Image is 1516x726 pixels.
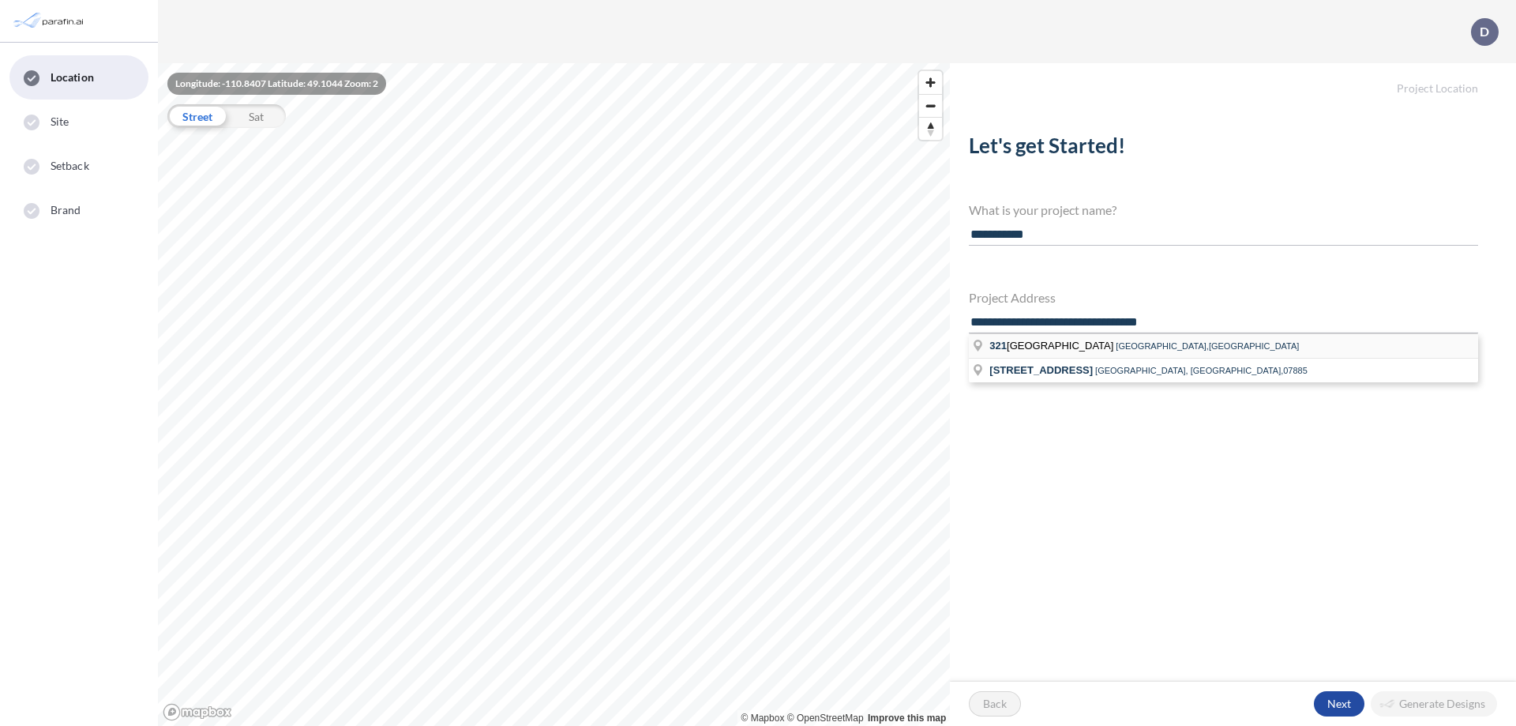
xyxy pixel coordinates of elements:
a: Mapbox [741,713,785,724]
span: [GEOGRAPHIC_DATA],[GEOGRAPHIC_DATA] [1116,341,1299,351]
span: 321 [989,340,1007,352]
h4: Project Address [969,290,1478,305]
canvas: Map [158,63,950,726]
button: Zoom out [919,94,942,117]
button: Reset bearing to north [919,117,942,140]
img: Parafin [12,6,88,36]
span: Zoom out [919,95,942,117]
a: Mapbox homepage [163,703,232,721]
div: Sat [227,104,286,128]
button: Next [1314,691,1364,717]
div: Street [167,104,227,128]
span: Brand [51,202,81,218]
span: Site [51,114,69,130]
span: [GEOGRAPHIC_DATA], [GEOGRAPHIC_DATA],07885 [1095,366,1308,375]
h4: What is your project name? [969,202,1478,217]
span: Setback [51,158,89,174]
button: Zoom in [919,71,942,94]
p: Next [1327,696,1351,712]
h2: Let's get Started! [969,134,1478,164]
a: Improve this map [868,713,946,724]
span: Location [51,70,94,85]
a: OpenStreetMap [787,713,864,724]
p: D [1480,24,1489,39]
div: Longitude: -110.8407 Latitude: 49.1044 Zoom: 2 [167,73,386,95]
h5: Project Location [950,63,1516,96]
span: [GEOGRAPHIC_DATA] [989,340,1116,352]
span: Reset bearing to north [919,118,942,140]
span: [STREET_ADDRESS] [989,364,1093,376]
